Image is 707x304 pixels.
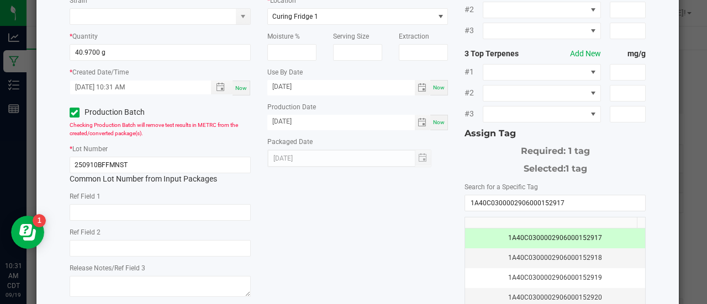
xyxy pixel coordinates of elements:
[610,48,646,60] strong: mg/g
[211,81,233,94] span: Toggle popup
[399,31,429,41] label: Extraction
[70,227,101,237] label: Ref Field 2
[433,119,445,125] span: Now
[465,140,646,158] div: Required: 1 tag
[570,48,601,60] button: Add New
[415,80,431,95] span: Toggle calendar
[465,48,537,60] strong: 3 Top Terpenes
[72,31,98,41] label: Quantity
[433,84,445,90] span: Now
[70,106,152,118] label: Production Batch
[267,102,316,112] label: Production Date
[465,182,538,192] label: Search for a Specific Tag
[465,158,646,175] div: Selected:
[267,67,303,77] label: Use By Date
[70,157,251,185] div: Common Lot Number from Input Packages
[72,67,129,77] label: Created Date/Time
[472,292,639,303] div: 1A40C0300002906000152920
[483,64,600,81] span: NO DATA FOUND
[70,122,238,136] span: Checking Production Batch will remove test results in METRC from the created/converted package(s).
[11,216,44,249] iframe: Resource center
[465,87,483,99] span: #2
[267,115,415,129] input: Date
[483,106,600,122] span: NO DATA FOUND
[333,31,369,41] label: Serving Size
[33,214,46,227] iframe: Resource center unread badge
[415,115,431,130] span: Toggle calendar
[472,273,639,283] div: 1A40C0300002906000152919
[70,81,199,94] input: Created Datetime
[465,25,483,36] span: #3
[267,31,300,41] label: Moisture %
[465,66,483,78] span: #1
[566,163,587,174] span: 1 tag
[72,144,108,154] label: Lot Number
[472,253,639,263] div: 1A40C0300002906000152918
[235,85,247,91] span: Now
[465,4,483,15] span: #2
[267,80,415,94] input: Date
[472,233,639,243] div: 1A40C0300002906000152917
[70,191,101,201] label: Ref Field 1
[465,127,646,140] div: Assign Tag
[465,108,483,120] span: #3
[267,137,313,147] label: Packaged Date
[70,263,145,273] label: Release Notes/Ref Field 3
[483,85,600,102] span: NO DATA FOUND
[272,13,318,20] span: Curing Fridge 1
